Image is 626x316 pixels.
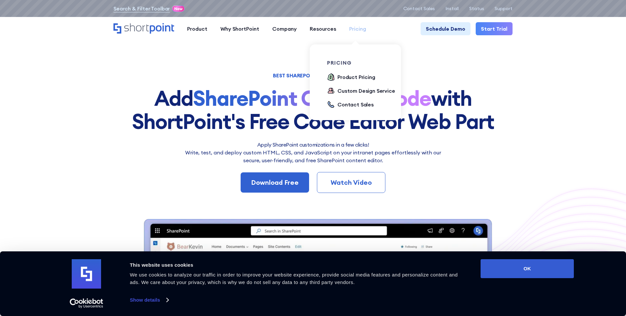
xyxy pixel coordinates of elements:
a: Why ShortPoint [214,22,266,35]
div: Download Free [251,178,299,187]
a: Custom Design Service [327,87,395,95]
h1: BEST SHAREPOINT CODE EDITOR [113,73,513,78]
a: Status [469,6,484,11]
div: Product Pricing [337,73,375,81]
a: Product [181,22,214,35]
img: logo [72,259,101,289]
a: Install [445,6,459,11]
a: Download Free [241,172,309,193]
div: Why ShortPoint [220,25,259,33]
div: Company [272,25,297,33]
button: OK [481,259,574,278]
a: Product Pricing [327,73,375,82]
a: Schedule Demo [421,22,470,35]
div: Watch Video [328,178,375,187]
h2: Apply SharePoint customizations in a few clicks! [181,141,445,149]
strong: SharePoint Custom Code [193,85,431,111]
div: Custom Design Service [337,87,395,95]
h1: Add with ShortPoint's Free Code Editor Web Part [113,87,513,133]
a: Start Trial [476,22,513,35]
a: Usercentrics Cookiebot - opens in a new window [58,298,115,308]
span: We use cookies to analyze our traffic in order to improve your website experience, provide social... [130,272,458,285]
a: Company [266,22,303,35]
div: Product [187,25,207,33]
p: Write, test, and deploy custom HTML, CSS, and JavaScript on your intranet pages effortlessly wi﻿t... [181,149,445,164]
a: Watch Video [317,172,385,193]
div: Contact Sales [337,101,374,108]
div: pricing [327,60,400,65]
div: Pricing [349,25,366,33]
a: Contact Sales [403,6,435,11]
a: Pricing [343,22,373,35]
div: Resources [310,25,336,33]
a: Contact Sales [327,101,374,109]
div: This website uses cookies [130,261,466,269]
a: Resources [303,22,343,35]
a: Show details [130,295,168,305]
a: Search & Filter Toolbar [113,5,170,12]
a: Home [113,23,174,34]
a: Support [495,6,513,11]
